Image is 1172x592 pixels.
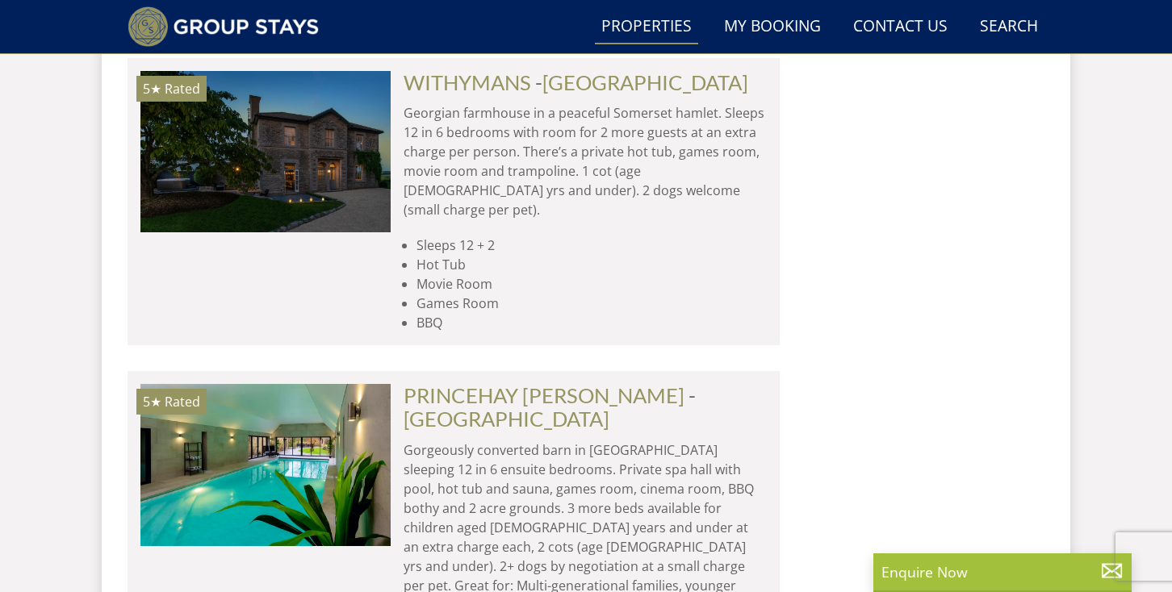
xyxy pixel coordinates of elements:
[542,70,748,94] a: [GEOGRAPHIC_DATA]
[140,384,391,545] a: 5★ Rated
[404,383,696,430] span: -
[140,384,391,545] img: open-uri20240610-27-uomhmg.original.
[143,393,161,411] span: PRINCEHAY BARTON has a 5 star rating under the Quality in Tourism Scheme
[416,294,767,313] li: Games Room
[416,313,767,332] li: BBQ
[595,9,698,45] a: Properties
[416,236,767,255] li: Sleeps 12 + 2
[140,71,391,232] img: withymans_dusk_shot_somerset_sleeps12_hot_tub.original.jpg
[404,383,684,407] a: PRINCEHAY [PERSON_NAME]
[973,9,1044,45] a: Search
[404,406,609,431] a: [GEOGRAPHIC_DATA]
[416,255,767,274] li: Hot Tub
[404,70,531,94] a: WITHYMANS
[535,70,748,94] span: -
[140,71,391,232] a: 5★ Rated
[718,9,827,45] a: My Booking
[128,6,319,47] img: Group Stays
[143,80,161,98] span: WITHYMANS has a 5 star rating under the Quality in Tourism Scheme
[881,561,1124,582] p: Enquire Now
[404,103,767,219] p: Georgian farmhouse in a peaceful Somerset hamlet. Sleeps 12 in 6 bedrooms with room for 2 more gu...
[165,393,200,411] span: Rated
[416,274,767,294] li: Movie Room
[847,9,954,45] a: Contact Us
[165,80,200,98] span: Rated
